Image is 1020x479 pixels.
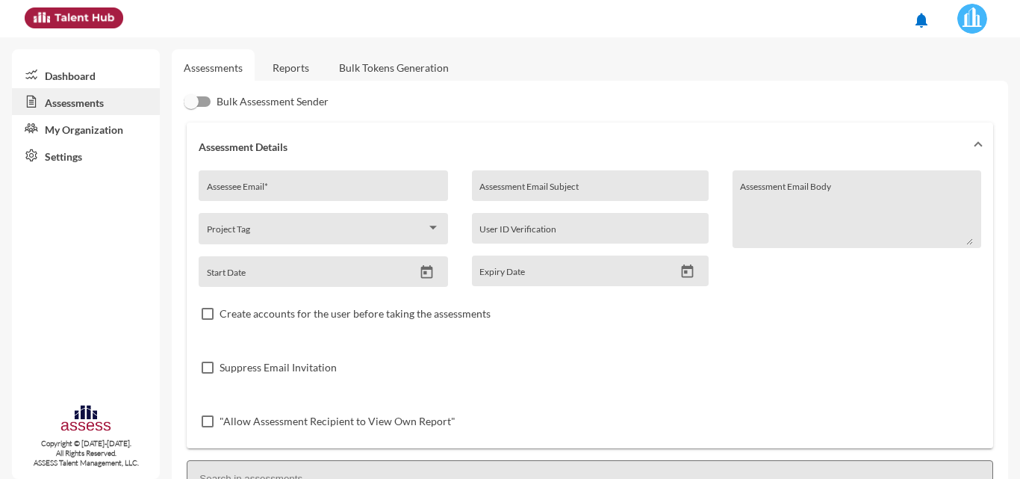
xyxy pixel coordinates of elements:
[220,305,491,323] span: Create accounts for the user before taking the assessments
[184,61,243,74] a: Assessments
[220,359,337,377] span: Suppress Email Invitation
[199,140,963,153] mat-panel-title: Assessment Details
[12,88,160,115] a: Assessments
[12,61,160,88] a: Dashboard
[912,11,930,29] mat-icon: notifications
[220,412,455,430] span: "Allow Assessment Recipient to View Own Report"
[187,170,993,448] div: Assessment Details
[60,404,111,436] img: assesscompany-logo.png
[261,49,321,86] a: Reports
[414,265,440,280] button: Open calendar
[674,264,700,279] button: Open calendar
[12,115,160,142] a: My Organization
[217,93,329,111] span: Bulk Assessment Sender
[12,142,160,169] a: Settings
[187,123,993,170] mat-expansion-panel-header: Assessment Details
[327,49,461,86] a: Bulk Tokens Generation
[12,439,160,468] p: Copyright © [DATE]-[DATE]. All Rights Reserved. ASSESS Talent Management, LLC.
